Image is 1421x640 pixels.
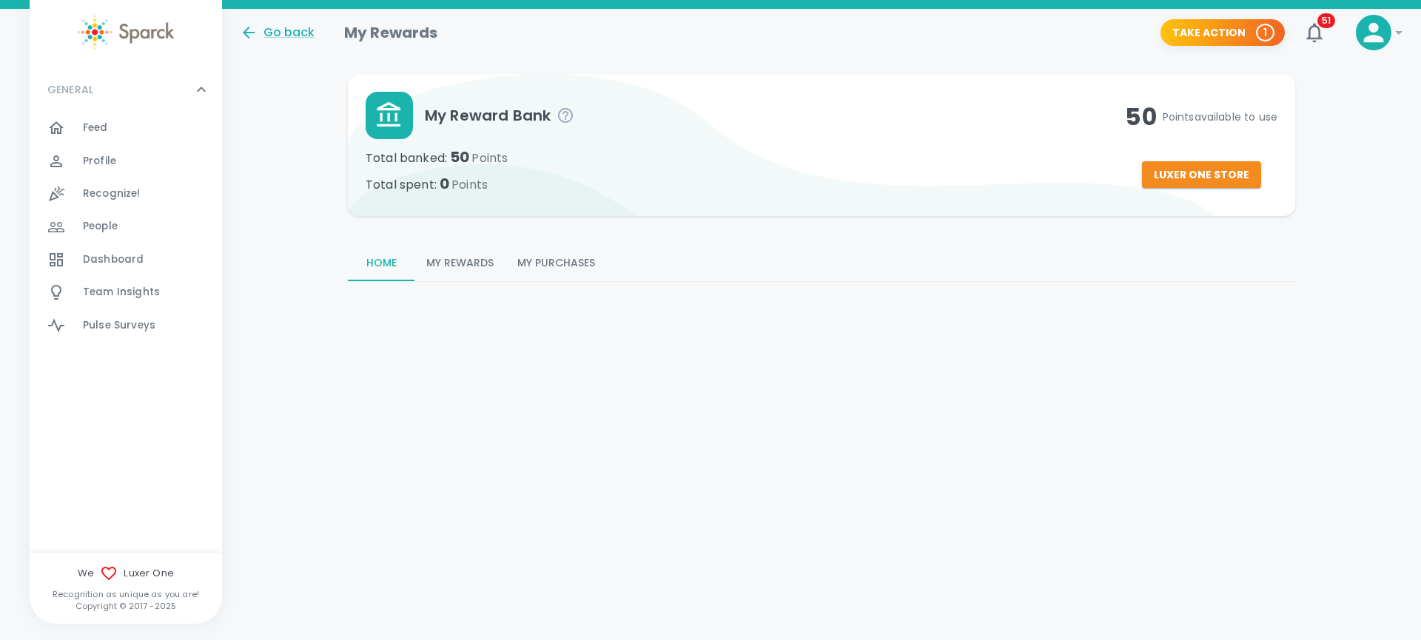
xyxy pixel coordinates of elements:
p: Total banked : [366,145,1125,169]
span: Profile [83,154,116,169]
a: Sparck logo [30,15,222,50]
span: My Reward Bank [425,104,1125,127]
button: My Rewards [414,246,505,281]
span: People [83,219,118,234]
span: Recognize! [83,186,141,201]
a: Feed [30,112,222,144]
p: GENERAL [47,82,93,97]
button: Take Action 1 [1160,19,1285,47]
a: Profile [30,145,222,178]
button: Luxer One Store [1142,161,1261,189]
span: We Luxer One [30,565,222,582]
span: Points [451,176,488,193]
span: Points available to use [1163,110,1277,124]
a: Recognize! [30,178,222,210]
a: Team Insights [30,276,222,309]
p: Recognition as unique as you are! [30,588,222,600]
p: Copyright © 2017 - 2025 [30,600,222,612]
button: 51 [1297,15,1332,50]
a: Pulse Surveys [30,309,222,342]
span: 0 [440,173,488,194]
img: Sparck logo [78,15,174,50]
a: People [30,210,222,243]
h4: 50 [1125,102,1277,132]
span: Dashboard [83,252,144,267]
span: Points [471,149,508,166]
div: rewards-tabs [348,246,1295,281]
span: 51 [1317,13,1335,28]
span: 50 [450,146,508,167]
button: Go back [240,24,315,41]
span: Pulse Surveys [83,318,155,333]
div: GENERAL [30,67,222,112]
button: Home [348,246,414,281]
span: Feed [83,121,108,135]
button: My Purchases [505,246,607,281]
p: 1 [1263,25,1267,40]
a: Dashboard [30,243,222,276]
span: Team Insights [83,285,160,300]
div: GENERAL [30,112,222,348]
p: Total spent : [366,172,1125,195]
h1: My Rewards [344,21,438,44]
